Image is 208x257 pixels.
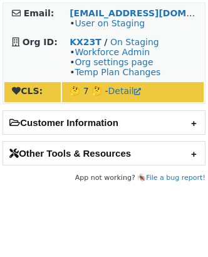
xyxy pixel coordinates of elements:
a: On Staging [110,37,159,47]
span: • [70,18,145,28]
a: File a bug report! [146,174,205,182]
strong: CLS: [12,86,43,96]
td: 🤔 7 🤔 - [62,82,204,102]
strong: / [104,37,107,47]
h2: Other Tools & Resources [3,142,205,165]
span: • • • [70,47,160,77]
strong: Email: [24,8,55,18]
a: KX23T [70,37,101,47]
a: Workforce Admin [75,47,150,57]
strong: Org ID: [23,37,58,47]
a: Detail [108,86,141,96]
h2: Customer Information [3,111,205,134]
footer: App not working? 🪳 [3,172,205,184]
a: Temp Plan Changes [75,67,160,77]
a: User on Staging [75,18,145,28]
a: Org settings page [75,57,153,67]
